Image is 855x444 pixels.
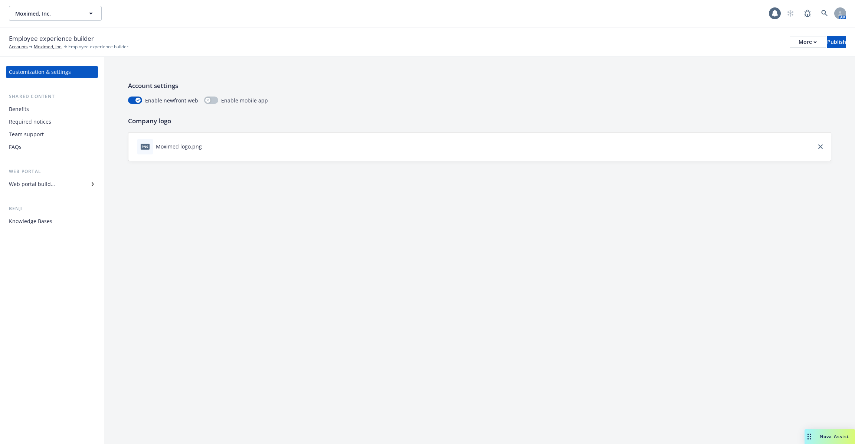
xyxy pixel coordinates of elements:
div: FAQs [9,141,22,153]
div: Web portal [6,168,98,175]
div: Benji [6,205,98,212]
p: Company logo [128,116,831,126]
button: Publish [827,36,846,48]
div: Web portal builder [9,178,55,190]
div: Drag to move [805,429,814,444]
span: png [141,144,150,149]
a: Accounts [9,43,28,50]
a: Customization & settings [6,66,98,78]
div: Knowledge Bases [9,215,52,227]
span: Enable mobile app [221,97,268,104]
button: Nova Assist [805,429,855,444]
div: Customization & settings [9,66,71,78]
button: Moximed, Inc. [9,6,102,21]
a: Team support [6,128,98,140]
div: Benefits [9,103,29,115]
a: Search [817,6,832,21]
button: download file [205,143,211,150]
p: Account settings [128,81,831,91]
a: Report a Bug [800,6,815,21]
a: Required notices [6,116,98,128]
div: Team support [9,128,44,140]
span: Employee experience builder [68,43,128,50]
div: Required notices [9,116,51,128]
a: FAQs [6,141,98,153]
a: Web portal builder [6,178,98,190]
div: Moximed logo.png [156,143,202,150]
span: Employee experience builder [9,34,94,43]
a: close [816,142,825,151]
span: Nova Assist [820,433,849,440]
a: Knowledge Bases [6,215,98,227]
div: More [799,36,817,48]
a: Start snowing [783,6,798,21]
button: More [790,36,826,48]
div: Shared content [6,93,98,100]
span: Enable newfront web [145,97,198,104]
a: Moximed, Inc. [34,43,62,50]
a: Benefits [6,103,98,115]
span: Moximed, Inc. [15,10,79,17]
